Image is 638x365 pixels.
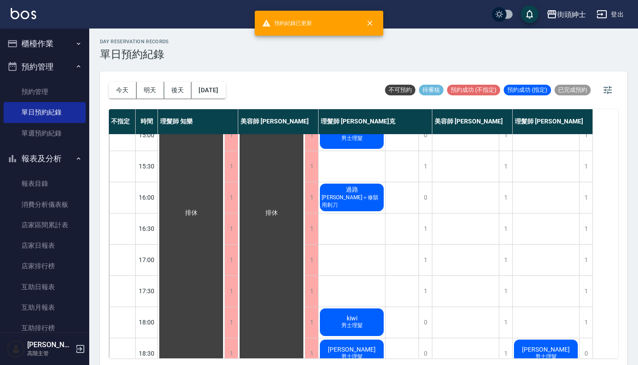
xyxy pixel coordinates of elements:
[136,182,158,213] div: 16:00
[4,235,86,256] a: 店家日報表
[4,123,86,144] a: 單週預約紀錄
[447,86,500,94] span: 預約成功 (不指定)
[4,194,86,215] a: 消費分析儀表板
[4,256,86,276] a: 店家排行榜
[340,322,365,329] span: 男士理髮
[418,120,432,151] div: 0
[419,86,443,94] span: 待審核
[345,315,359,322] span: kiwi
[418,182,432,213] div: 0
[579,307,592,338] div: 1
[534,353,559,361] span: 男士理髮
[418,213,432,244] div: 1
[191,82,225,98] button: [DATE]
[579,182,592,213] div: 1
[100,39,169,45] h2: day Reservation records
[499,120,512,151] div: 1
[183,209,199,217] span: 排休
[499,151,512,182] div: 1
[579,120,592,151] div: 1
[305,120,318,151] div: 1
[513,109,593,134] div: 理髮師 [PERSON_NAME]
[319,109,432,134] div: 理髮師 [PERSON_NAME]克
[340,135,365,142] span: 男士理髮
[305,276,318,307] div: 1
[136,244,158,275] div: 17:00
[4,277,86,297] a: 互助日報表
[224,182,238,213] div: 1
[224,120,238,151] div: 1
[7,340,25,358] img: Person
[579,276,592,307] div: 1
[504,86,551,94] span: 預約成功 (指定)
[4,318,86,338] a: 互助排行榜
[238,109,319,134] div: 美容師 [PERSON_NAME]
[543,5,589,24] button: 街頭紳士
[224,245,238,275] div: 1
[499,245,512,275] div: 1
[499,276,512,307] div: 1
[136,213,158,244] div: 16:30
[4,173,86,194] a: 報表目錄
[520,346,572,353] span: [PERSON_NAME]
[164,82,192,98] button: 後天
[499,307,512,338] div: 1
[432,109,513,134] div: 美容師 [PERSON_NAME]
[262,19,312,28] span: 預約紀錄已更新
[557,9,586,20] div: 街頭紳士
[418,307,432,338] div: 0
[4,32,86,55] button: 櫃檯作業
[305,245,318,275] div: 1
[109,82,137,98] button: 今天
[579,245,592,275] div: 1
[418,276,432,307] div: 1
[136,119,158,151] div: 15:00
[326,346,377,353] span: [PERSON_NAME]
[521,5,539,23] button: save
[224,213,238,244] div: 1
[340,353,365,361] span: 男士理髮
[4,147,86,170] button: 報表及分析
[136,275,158,307] div: 17:30
[224,151,238,182] div: 1
[224,307,238,338] div: 1
[109,109,136,134] div: 不指定
[136,109,158,134] div: 時間
[137,82,164,98] button: 明天
[418,245,432,275] div: 1
[579,213,592,244] div: 1
[136,151,158,182] div: 15:30
[360,13,380,33] button: close
[418,151,432,182] div: 1
[136,307,158,338] div: 18:00
[305,307,318,338] div: 1
[264,209,280,217] span: 排休
[27,349,73,357] p: 高階主管
[11,8,36,19] img: Logo
[305,213,318,244] div: 1
[555,86,591,94] span: 已完成預約
[344,186,360,194] span: 過路
[305,151,318,182] div: 1
[593,6,627,23] button: 登出
[4,55,86,78] button: 預約管理
[4,102,86,123] a: 單日預約紀錄
[100,48,169,61] h3: 單日預約紀錄
[4,297,86,318] a: 互助月報表
[579,151,592,182] div: 1
[305,182,318,213] div: 1
[499,182,512,213] div: 1
[320,194,384,209] span: [PERSON_NAME]＋修鬍 用剃刀
[4,82,86,102] a: 預約管理
[158,109,238,134] div: 理髮師 知樂
[224,276,238,307] div: 1
[499,213,512,244] div: 1
[27,340,73,349] h5: [PERSON_NAME]
[4,215,86,235] a: 店家區間累計表
[385,86,415,94] span: 不可預約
